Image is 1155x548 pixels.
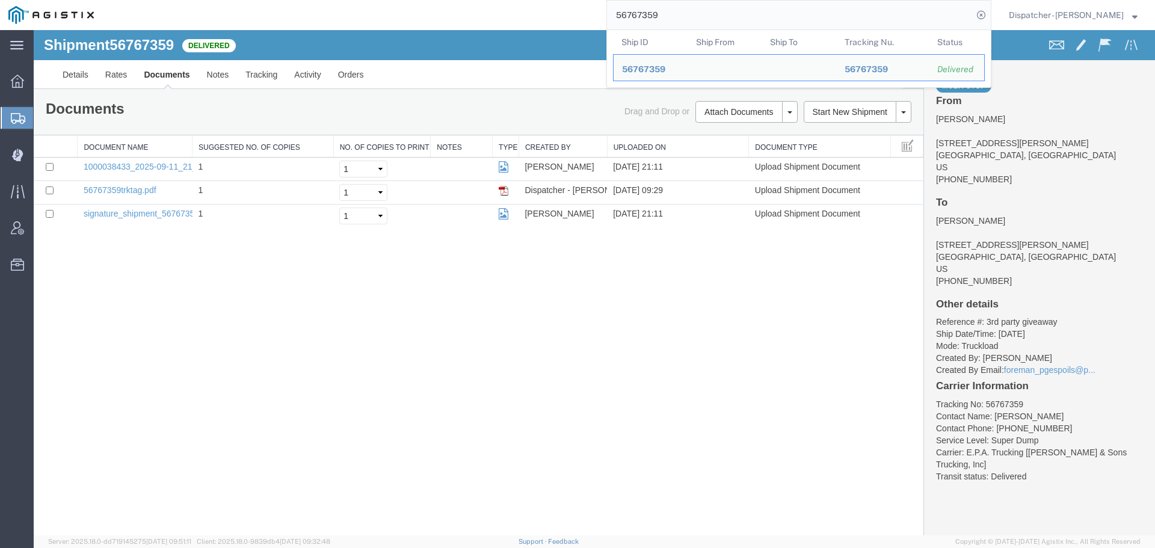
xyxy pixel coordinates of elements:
[102,30,164,59] a: Documents
[836,30,929,54] th: Tracking Nu.
[970,335,1062,345] a: foreman_pgespoils@p...
[465,133,475,141] i: jpg
[902,286,1109,298] li: Reference #: 3rd party giveaway
[573,151,715,174] td: [DATE] 09:29
[902,49,958,63] span: Multi-stop
[902,185,1109,257] address: [PERSON_NAME] [STREET_ADDRESS][PERSON_NAME] [GEOGRAPHIC_DATA], [GEOGRAPHIC_DATA] [PHONE_NUMBER]
[715,151,857,174] td: Upload Shipment Document
[397,105,459,128] th: Notes: activate to sort column ascending
[203,30,252,59] a: Tracking
[573,128,715,151] td: [DATE] 21:11
[485,128,573,151] td: [PERSON_NAME]
[902,167,1109,179] h4: To
[591,76,656,86] span: Drag and Drop or
[902,392,1109,404] li: Contact Phone: [PHONE_NUMBER]
[902,380,1109,392] li: Contact Name: [PERSON_NAME]
[902,368,1109,380] li: Tracking No: 56767359
[48,538,191,545] span: Server: 2025.18.0-dd719145275
[902,132,914,142] span: US
[762,30,836,54] th: Ship To
[845,64,888,74] span: 56767359
[50,155,123,165] a: 56767359trktag.pdf
[280,538,330,545] span: [DATE] 09:32:48
[519,538,549,545] a: Support
[146,538,191,545] span: [DATE] 09:51:11
[902,310,1109,322] li: Mode: Truckload
[296,30,339,59] a: Orders
[929,30,985,54] th: Status
[770,71,863,93] button: Start New Shipment
[607,1,973,29] input: Search for shipment number, reference number
[902,52,958,62] a: Multi-stop
[902,404,1109,416] li: Service Level: Super Dump
[573,174,715,198] td: [DATE] 21:11
[465,180,475,188] i: png
[1009,8,1124,22] span: Dispatcher - Cameron Bowman
[613,30,688,54] th: Ship ID
[902,66,1109,77] h4: From
[8,6,94,24] img: logo
[159,128,300,151] td: 1
[902,351,1109,362] h4: Carrier Information
[197,538,330,545] span: Client: 2025.18.0-9839db4
[252,30,295,59] a: Activity
[688,30,762,54] th: Ship From
[902,334,1109,346] li: Created By Email:
[50,179,182,188] a: signature_shipment_56767359.png
[50,132,200,141] a: 1000038433_2025-09-11_21_11_06.jpg
[902,298,1109,310] li: Ship Date/Time: [DATE]
[485,151,573,174] td: Dispatcher - [PERSON_NAME]
[715,105,857,128] th: Document Type: activate to sort column ascending
[937,63,976,76] div: Delivered
[662,71,748,93] button: Attach Documents
[159,105,300,128] th: Suggested No. of Copies: activate to sort column ascending
[300,105,397,128] th: No. of Copies to Print: activate to sort column ascending
[613,30,991,87] table: Search Results
[44,105,159,128] th: Document Name: activate to sort column ascending
[12,71,91,87] h1: Documents
[902,269,1109,280] h4: Other details
[955,537,1141,547] span: Copyright © [DATE]-[DATE] Agistix Inc., All Rights Reserved
[159,151,300,174] td: 1
[902,416,1109,440] li: Carrier: E.P.A. Trucking [[PERSON_NAME] & Sons Trucking, Inc]
[548,538,579,545] a: Feedback
[902,234,914,244] span: US
[485,105,573,128] th: Created by: activate to sort column ascending
[715,174,857,198] td: Upload Shipment Document
[622,64,665,74] span: 56767359
[902,83,1109,155] address: [PERSON_NAME] [STREET_ADDRESS][PERSON_NAME] [GEOGRAPHIC_DATA], [GEOGRAPHIC_DATA] [PHONE_NUMBER]
[715,128,857,151] td: Upload Shipment Document
[622,63,679,76] div: 56767359
[485,174,573,198] td: [PERSON_NAME]
[159,174,300,198] td: 1
[902,322,1109,334] li: Created By: [PERSON_NAME]
[63,30,102,59] a: Rates
[1008,8,1138,22] button: Dispatcher - [PERSON_NAME]
[34,30,1155,535] iframe: FS Legacy Container
[465,156,475,165] img: pdf.gif
[863,105,885,127] button: Manage table columns
[573,105,715,128] th: Uploaded On: activate to sort column ascending
[845,63,921,76] div: 56767359
[902,440,1109,452] li: Transit status: Delivered
[165,30,204,59] a: Notes
[459,105,485,128] th: Type: activate to sort column ascending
